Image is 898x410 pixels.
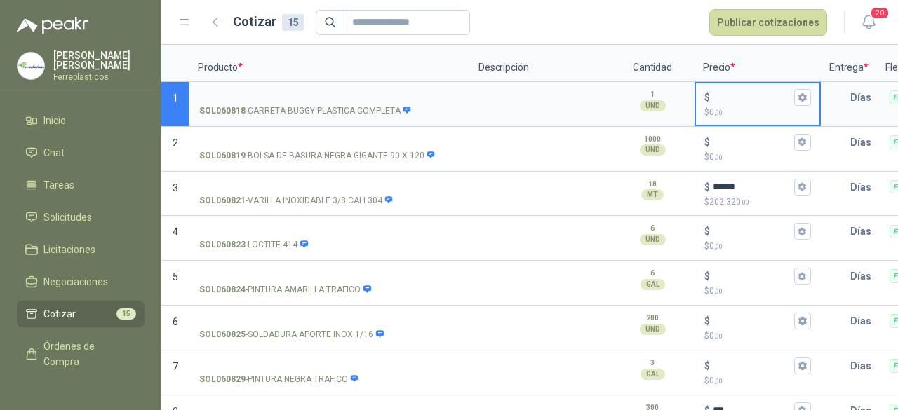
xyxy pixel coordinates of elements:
[850,83,877,111] p: Días
[650,223,655,234] p: 6
[713,316,791,327] input: $$0,00
[641,279,665,290] div: GAL
[43,242,95,257] span: Licitaciones
[714,332,723,340] span: ,00
[199,271,460,282] input: SOL060824-PINTURA AMARILLA TRAFICO
[43,274,108,289] span: Negociaciones
[17,172,145,198] a: Tareas
[794,268,811,285] button: $$0,00
[714,242,723,250] span: ,00
[821,54,877,82] p: Entrega
[704,358,710,374] p: $
[43,177,74,193] span: Tareas
[794,134,811,151] button: $$0,00
[646,313,659,324] p: 200
[850,128,877,156] p: Días
[713,271,791,282] input: $$0,00
[199,149,246,163] strong: SOL060819
[17,301,145,327] a: Cotizar15
[53,50,145,70] p: [PERSON_NAME] [PERSON_NAME]
[709,107,723,117] span: 0
[199,373,246,386] strong: SOL060829
[714,153,723,161] span: ,00
[709,376,723,385] span: 0
[704,90,710,105] p: $
[173,182,178,193] span: 3
[850,173,877,201] p: Días
[282,14,304,31] div: 15
[470,54,610,82] p: Descripción
[43,145,65,160] span: Chat
[704,329,811,343] p: $
[714,377,723,385] span: ,00
[116,308,136,320] span: 15
[695,54,821,82] p: Precio
[199,283,246,296] strong: SOL060824
[199,373,359,386] p: - PINTURA NEGRA TRAFICO
[650,357,655,369] p: 3
[17,333,145,375] a: Órdenes de Compra
[644,134,661,145] p: 1000
[199,149,436,163] p: - BOLSA DE BASURA NEGRA GIGANTE 90 X 120
[53,73,145,81] p: Ferreplasticos
[173,226,178,238] span: 4
[713,360,791,371] input: $$0,00
[704,151,811,164] p: $
[199,194,246,207] strong: SOL060821
[850,262,877,290] p: Días
[199,283,372,296] p: - PINTURA AMARILLA TRAFICO
[794,313,811,329] button: $$0,00
[199,238,246,252] strong: SOL060823
[199,104,412,118] p: - CARRETA BUGGY PLASTICA COMPLETA
[18,53,44,79] img: Company Logo
[43,210,92,225] span: Solicitudes
[713,92,791,102] input: $$0,00
[173,137,178,149] span: 2
[43,113,66,128] span: Inicio
[199,361,460,371] input: SOL060829-PINTURA NEGRA TRAFICO
[704,179,710,195] p: $
[794,223,811,240] button: $$0,00
[199,182,460,193] input: SOL060821-VARILLA INOXIDABLE 3/8 CALI 304
[650,268,655,279] p: 6
[704,106,811,119] p: $
[17,107,145,134] a: Inicio
[709,241,723,251] span: 0
[794,179,811,196] button: $$202.320,00
[704,224,710,239] p: $
[713,182,791,192] input: $$202.320,00
[709,9,827,36] button: Publicar cotizaciones
[173,271,178,282] span: 5
[709,152,723,162] span: 0
[850,352,877,380] p: Días
[199,328,246,341] strong: SOL060825
[704,313,710,329] p: $
[641,369,665,380] div: GAL
[704,285,811,298] p: $
[43,306,76,322] span: Cotizar
[173,93,178,104] span: 1
[709,286,723,296] span: 0
[199,238,309,252] p: - LOCTITE 414
[714,109,723,116] span: ,00
[17,268,145,295] a: Negociaciones
[704,135,710,150] p: $
[17,17,88,34] img: Logo peakr
[199,104,246,118] strong: SOL060818
[641,189,664,200] div: MT
[714,287,723,295] span: ,00
[794,89,811,106] button: $$0,00
[17,204,145,231] a: Solicitudes
[199,93,460,103] input: SOL060818-CARRETA BUGGY PLASTICA COMPLETA
[856,10,881,35] button: 20
[648,179,657,190] p: 18
[610,54,695,82] p: Cantidad
[17,139,145,166] a: Chat
[741,198,749,206] span: ,00
[640,234,666,245] div: UND
[173,361,178,372] span: 7
[850,307,877,335] p: Días
[640,324,666,335] div: UND
[199,316,460,327] input: SOL060825-SOLDADURA APORTE INOX 1/16
[704,268,710,284] p: $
